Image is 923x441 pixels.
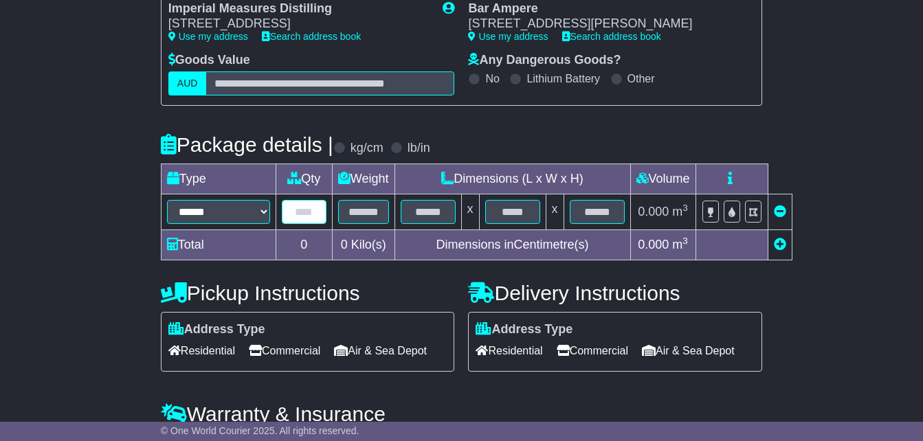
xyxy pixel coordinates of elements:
td: Qty [276,163,332,194]
span: m [672,205,688,218]
td: Type [161,163,276,194]
label: kg/cm [351,141,383,156]
label: AUD [168,71,207,95]
span: Commercial [249,340,320,361]
div: [STREET_ADDRESS][PERSON_NAME] [468,16,741,32]
label: lb/in [408,141,430,156]
td: Kilo(s) [332,229,394,260]
a: Search address book [562,31,661,42]
td: Dimensions in Centimetre(s) [394,229,630,260]
div: Bar Ampere [468,1,741,16]
a: Use my address [168,31,248,42]
div: [STREET_ADDRESS] [168,16,430,32]
span: Commercial [557,340,628,361]
div: Imperial Measures Distilling [168,1,430,16]
sup: 3 [682,236,688,246]
label: Other [627,72,655,85]
td: Dimensions (L x W x H) [394,163,630,194]
span: Air & Sea Depot [642,340,735,361]
td: Total [161,229,276,260]
span: Residential [476,340,542,361]
h4: Warranty & Insurance [161,403,762,425]
span: Air & Sea Depot [334,340,427,361]
h4: Delivery Instructions [468,282,762,304]
a: Remove this item [774,205,786,218]
h4: Package details | [161,133,333,156]
h4: Pickup Instructions [161,282,455,304]
td: 0 [276,229,332,260]
td: x [546,194,564,229]
span: © One World Courier 2025. All rights reserved. [161,425,359,436]
a: Search address book [262,31,361,42]
span: Residential [168,340,235,361]
span: m [672,238,688,251]
a: Use my address [468,31,548,42]
sup: 3 [682,203,688,213]
label: No [485,72,499,85]
td: Weight [332,163,394,194]
a: Add new item [774,238,786,251]
label: Lithium Battery [526,72,600,85]
span: 0 [341,238,348,251]
td: x [461,194,479,229]
td: Volume [630,163,696,194]
label: Goods Value [168,53,250,68]
label: Address Type [168,322,265,337]
label: Any Dangerous Goods? [468,53,621,68]
span: 0.000 [638,205,669,218]
span: 0.000 [638,238,669,251]
label: Address Type [476,322,572,337]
